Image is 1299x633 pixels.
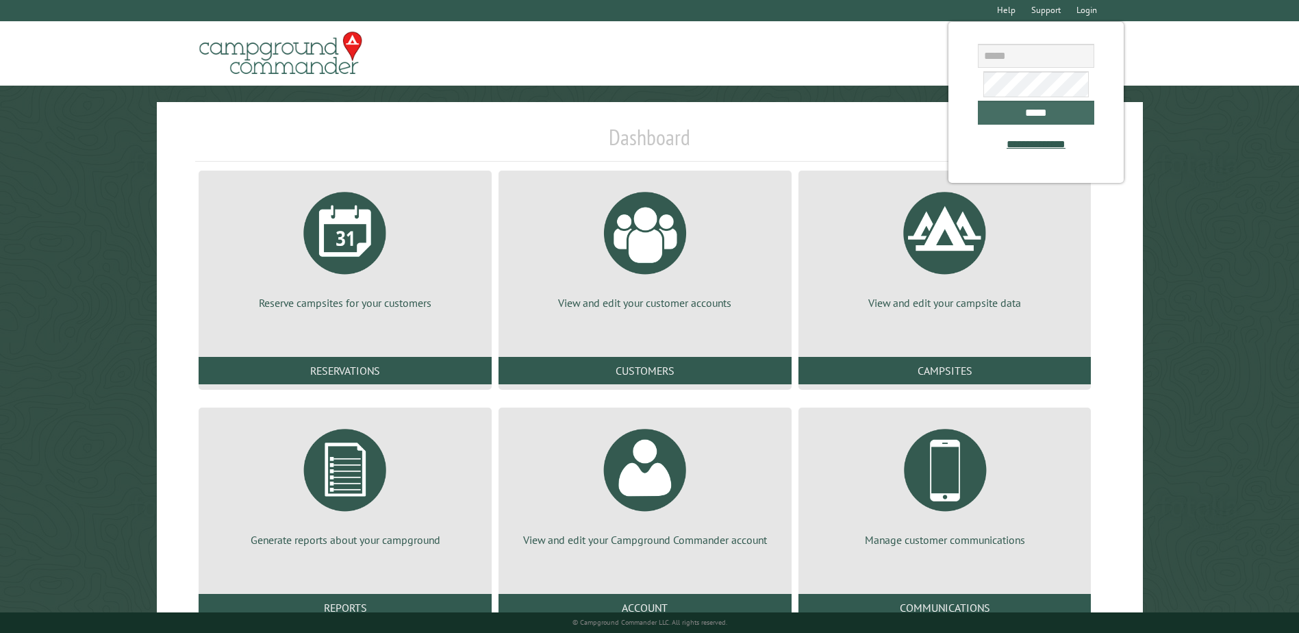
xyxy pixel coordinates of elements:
p: Manage customer communications [815,532,1075,547]
p: Generate reports about your campground [215,532,475,547]
a: View and edit your campsite data [815,182,1075,310]
a: Reports [199,594,492,621]
a: Communications [798,594,1092,621]
small: © Campground Commander LLC. All rights reserved. [572,618,727,627]
p: Reserve campsites for your customers [215,295,475,310]
a: Reserve campsites for your customers [215,182,475,310]
a: Campsites [798,357,1092,384]
p: View and edit your customer accounts [515,295,775,310]
h1: Dashboard [195,124,1103,162]
img: Campground Commander [195,27,366,80]
a: Manage customer communications [815,419,1075,547]
a: View and edit your customer accounts [515,182,775,310]
a: Reservations [199,357,492,384]
a: Customers [499,357,792,384]
a: Generate reports about your campground [215,419,475,547]
p: View and edit your Campground Commander account [515,532,775,547]
a: View and edit your Campground Commander account [515,419,775,547]
a: Account [499,594,792,621]
p: View and edit your campsite data [815,295,1075,310]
